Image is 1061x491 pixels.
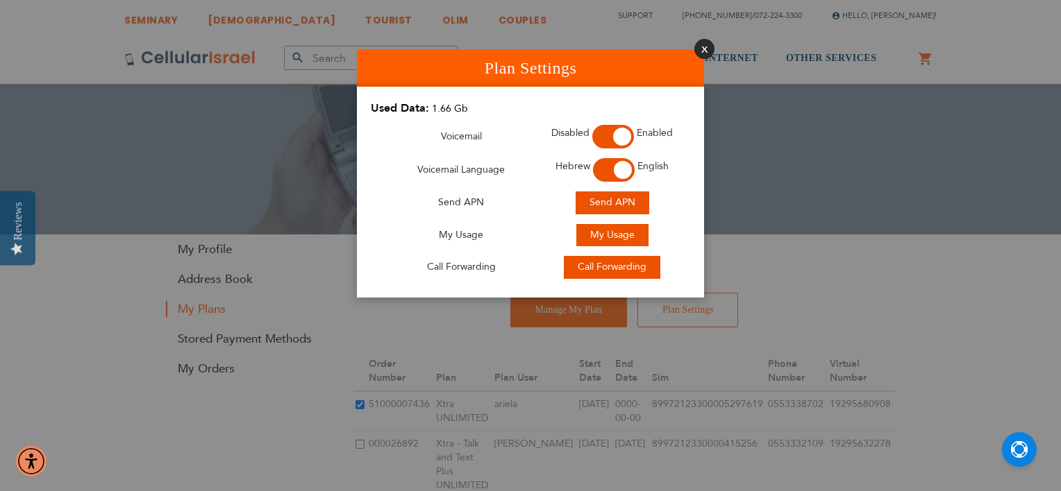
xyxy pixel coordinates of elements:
button: My Usage [576,224,649,247]
button: Call Forwarding [564,256,660,279]
span: Call Forwarding [578,260,646,273]
div: Reviews [12,202,24,240]
button: Send APN [576,191,649,214]
td: Voicemail Language [371,153,551,187]
td: Send APN [371,187,551,219]
span: English [637,160,669,173]
td: My Usage [371,219,551,252]
h1: Plan Settings [357,49,704,87]
span: My Usage [590,228,635,241]
span: Hebrew [555,160,590,173]
label: Used Data: [371,101,429,116]
span: Enabled [637,126,673,139]
span: Send APN [590,196,635,209]
div: Accessibility Menu [16,446,47,476]
span: Disabled [551,126,590,139]
td: Voicemail [371,120,551,153]
td: Call Forwarding [371,251,551,284]
span: 1.66 Gb [432,102,468,115]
